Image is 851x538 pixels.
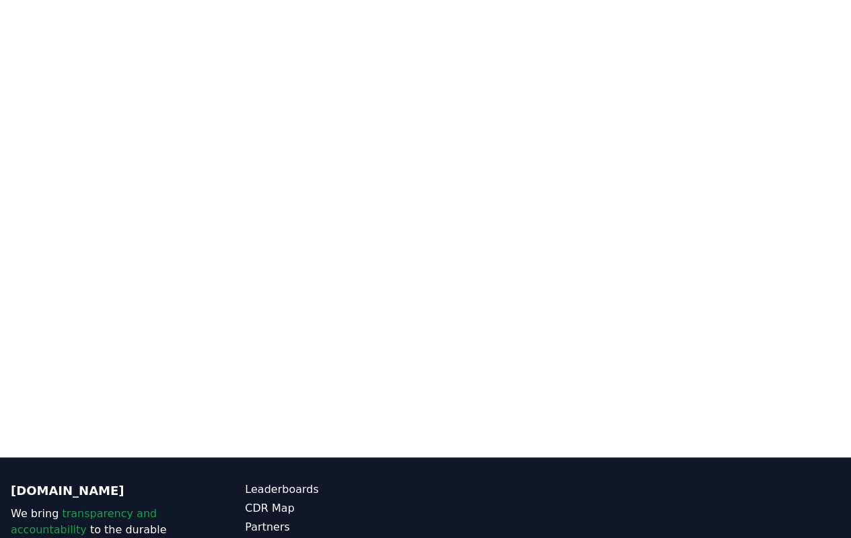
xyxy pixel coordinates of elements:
p: [DOMAIN_NAME] [11,482,191,500]
a: Partners [245,519,425,535]
span: transparency and accountability [11,507,157,536]
a: CDR Map [245,500,425,516]
a: Leaderboards [245,482,425,498]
